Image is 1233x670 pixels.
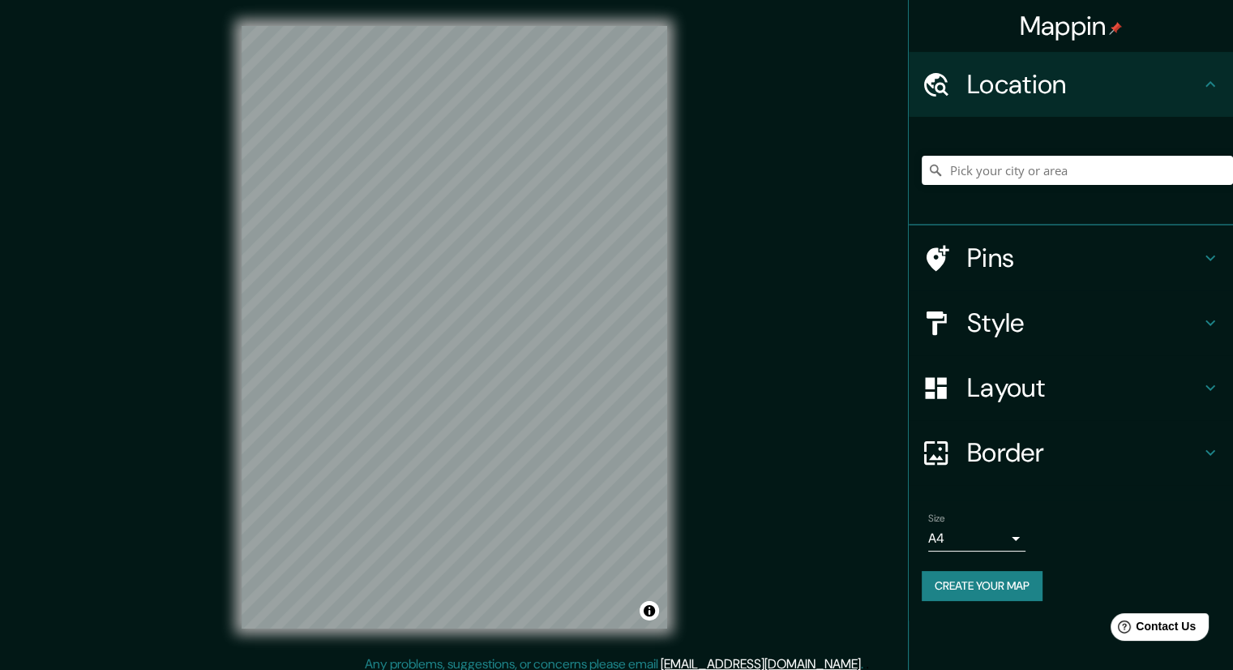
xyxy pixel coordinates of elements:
h4: Mappin [1020,10,1123,42]
h4: Layout [967,372,1201,404]
div: Pins [909,225,1233,290]
iframe: Help widget launcher [1089,607,1215,652]
h4: Pins [967,242,1201,274]
canvas: Map [242,26,667,629]
label: Size [928,512,945,526]
div: Location [909,52,1233,117]
h4: Location [967,68,1201,101]
button: Toggle attribution [640,601,659,621]
div: A4 [928,526,1025,552]
input: Pick your city or area [922,156,1233,185]
button: Create your map [922,571,1042,601]
div: Layout [909,355,1233,420]
div: Border [909,420,1233,485]
h4: Border [967,436,1201,469]
h4: Style [967,307,1201,339]
img: pin-icon.png [1109,22,1122,35]
div: Style [909,290,1233,355]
